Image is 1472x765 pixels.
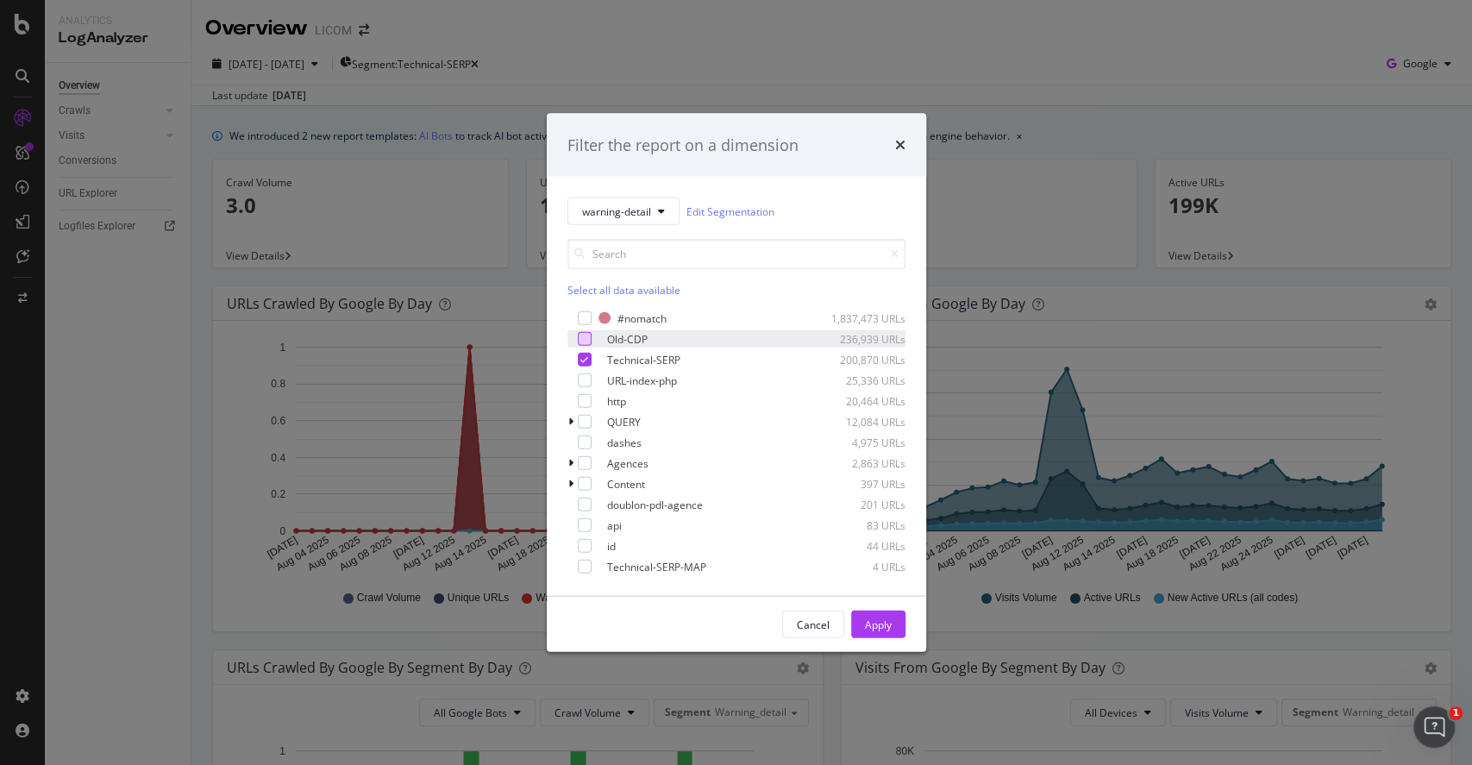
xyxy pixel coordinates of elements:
[821,352,905,367] div: 200,870 URLs
[821,455,905,470] div: 2,863 URLs
[821,310,905,325] div: 1,837,473 URLs
[607,538,616,553] div: id
[782,611,844,638] button: Cancel
[821,476,905,491] div: 397 URLs
[567,198,680,225] button: warning-detail
[865,617,892,631] div: Apply
[1413,706,1455,748] iframe: Intercom live chat
[607,331,648,346] div: Old-CDP
[607,497,703,511] div: doublon-pdl-agence
[617,310,667,325] div: #nomatch
[607,373,677,387] div: URL-index-php
[821,393,905,408] div: 20,464 URLs
[607,455,648,470] div: Agences
[582,204,651,218] span: warning-detail
[797,617,830,631] div: Cancel
[567,283,905,298] div: Select all data available
[821,435,905,449] div: 4,975 URLs
[821,517,905,532] div: 83 URLs
[821,538,905,553] div: 44 URLs
[821,497,905,511] div: 201 URLs
[821,373,905,387] div: 25,336 URLs
[607,517,622,532] div: api
[607,393,626,408] div: http
[851,611,905,638] button: Apply
[821,559,905,574] div: 4 URLs
[567,134,799,156] div: Filter the report on a dimension
[821,331,905,346] div: 236,939 URLs
[607,435,642,449] div: dashes
[686,202,774,220] a: Edit Segmentation
[607,414,641,429] div: QUERY
[547,113,926,652] div: modal
[607,352,680,367] div: Technical-SERP
[567,239,905,269] input: Search
[821,414,905,429] div: 12,084 URLs
[1449,706,1463,720] span: 1
[607,476,645,491] div: Content
[895,134,905,156] div: times
[607,559,706,574] div: Technical-SERP-MAP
